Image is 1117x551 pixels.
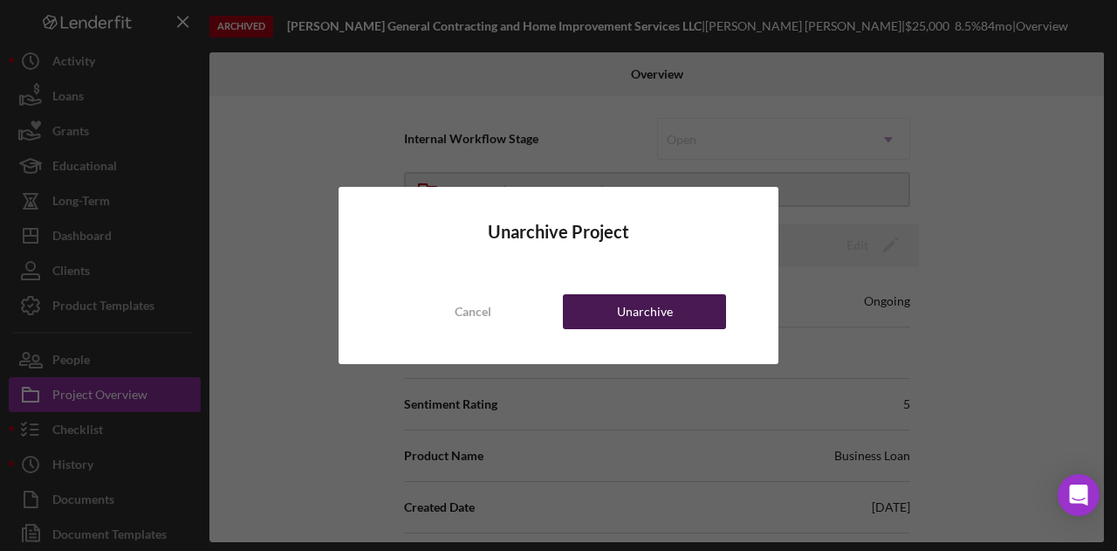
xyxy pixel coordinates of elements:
[455,294,491,329] div: Cancel
[563,294,726,329] button: Unarchive
[1058,474,1100,516] div: Open Intercom Messenger
[391,222,726,242] h4: Unarchive Project
[617,294,673,329] div: Unarchive
[391,294,554,329] button: Cancel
